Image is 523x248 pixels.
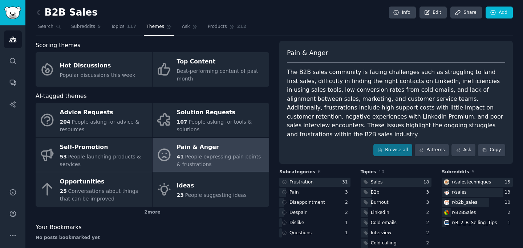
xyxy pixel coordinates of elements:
[177,141,265,153] div: Pain & Anger
[507,210,513,216] div: 2
[279,198,350,207] a: Disappointment2
[345,210,350,216] div: 2
[60,154,67,160] span: 53
[60,72,135,78] span: Popular discussions this week
[361,228,432,237] a: Interview2
[279,228,350,237] a: Questions1
[289,210,307,216] div: Despair
[279,178,350,187] a: Frustration31
[345,189,350,196] div: 3
[371,240,397,247] div: Cold calling
[60,60,135,71] div: Hot Discussions
[185,192,247,198] span: People suggesting ideas
[371,179,383,186] div: Sales
[361,178,432,187] a: Sales18
[426,240,432,247] div: 2
[444,179,449,185] img: salestechniques
[486,7,513,19] a: Add
[36,41,80,50] span: Scoring themes
[36,207,269,218] div: 2 more
[60,176,149,188] div: Opportunities
[60,141,149,153] div: Self-Promotion
[289,230,312,236] div: Questions
[71,24,95,30] span: Subreddits
[444,210,449,215] img: B2BSales
[423,179,432,186] div: 18
[36,52,152,87] a: Hot DiscussionsPopular discussions this week
[389,7,416,19] a: Info
[444,220,449,225] img: B_2_B_Selling_Tips
[361,218,432,227] a: Cold emails2
[452,220,497,226] div: r/ B_2_B_Selling_Tips
[279,218,350,227] a: Dislike1
[361,239,432,248] a: Cold calling2
[361,169,376,175] span: Topics
[36,103,152,137] a: Advice Requests204People asking for advice & resources
[361,208,432,217] a: Linkedin2
[287,68,505,139] div: The B2B sales community is facing challenges such as struggling to land first sales, difficulty i...
[507,220,513,226] div: 1
[60,107,149,119] div: Advice Requests
[179,21,200,36] a: Ask
[287,49,328,58] span: Pain & Anger
[373,144,412,156] a: Browse all
[182,24,190,30] span: Ask
[36,223,82,232] span: Your Bookmarks
[345,199,350,206] div: 2
[177,180,247,191] div: Ideas
[371,199,389,206] div: Burnout
[452,179,491,186] div: r/ salestechniques
[60,188,138,202] span: Conversations about things that can be improved
[371,220,397,226] div: Cold emails
[205,21,249,36] a: Products212
[36,138,152,172] a: Self-Promotion53People launching products & services
[144,21,174,36] a: Themes
[345,220,350,226] div: 1
[371,210,389,216] div: Linkedin
[177,119,187,125] span: 107
[38,24,53,30] span: Search
[504,199,513,206] div: 10
[237,24,247,30] span: 212
[361,188,432,197] a: B2b3
[426,230,432,236] div: 2
[98,24,101,30] span: 5
[442,208,513,217] a: B2BSalesr/B2BSales2
[371,230,392,236] div: Interview
[452,199,477,206] div: r/ b2b_sales
[450,7,482,19] a: Share
[153,172,269,207] a: Ideas23People suggesting ideas
[289,189,299,196] div: Pain
[36,172,152,207] a: Opportunities25Conversations about things that can be improved
[426,210,432,216] div: 2
[177,56,265,68] div: Top Content
[426,199,432,206] div: 3
[279,169,315,175] span: Subcategories
[452,210,476,216] div: r/ B2BSales
[279,208,350,217] a: Despair2
[36,21,64,36] a: Search
[60,119,70,125] span: 204
[478,144,505,156] button: Copy
[442,188,513,197] a: salesr/sales13
[289,179,313,186] div: Frustration
[289,220,304,226] div: Dislike
[442,218,513,227] a: B_2_B_Selling_Tipsr/B_2_B_Selling_Tips1
[426,220,432,226] div: 2
[4,7,21,19] img: GummySearch logo
[342,179,350,186] div: 31
[177,192,184,198] span: 23
[345,230,350,236] div: 1
[371,189,380,196] div: B2b
[36,92,87,101] span: AI-tagged themes
[111,24,124,30] span: Topics
[426,189,432,196] div: 3
[452,189,466,196] div: r/ sales
[177,154,261,167] span: People expressing pain points & frustrations
[177,68,258,82] span: Best-performing content of past month
[361,198,432,207] a: Burnout3
[36,235,269,241] div: No posts bookmarked yet
[127,24,137,30] span: 117
[472,169,475,174] span: 5
[60,119,139,132] span: People asking for advice & resources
